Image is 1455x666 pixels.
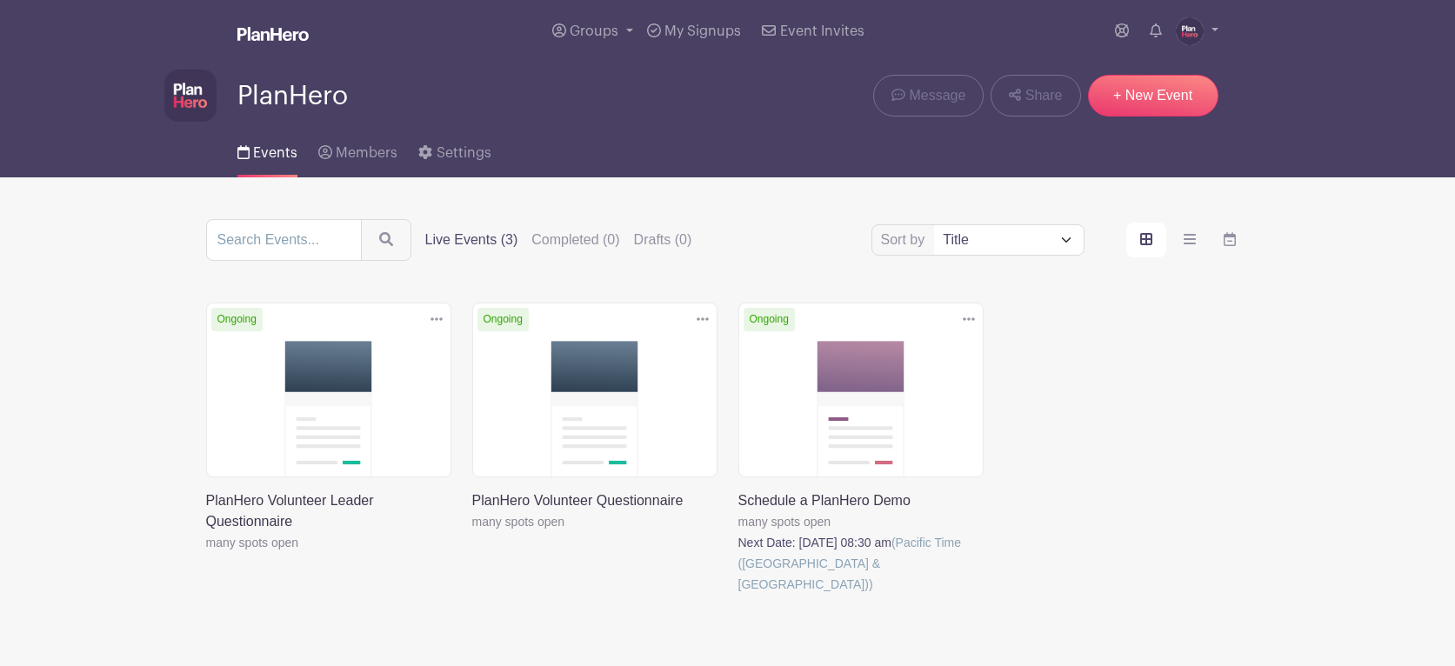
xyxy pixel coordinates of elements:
[881,230,931,250] label: Sort by
[634,230,692,250] label: Drafts (0)
[1088,75,1218,117] a: + New Event
[1025,85,1063,106] span: Share
[237,122,297,177] a: Events
[237,82,348,110] span: PlanHero
[1176,17,1204,45] img: PH-Logo-Circle-Centered-Purple.jpg
[164,70,217,122] img: PH-Logo-Square-Centered-Purple.jpg
[418,122,491,177] a: Settings
[425,230,518,250] label: Live Events (3)
[1126,223,1250,257] div: order and view
[318,122,397,177] a: Members
[780,24,864,38] span: Event Invites
[253,146,297,160] span: Events
[873,75,984,117] a: Message
[336,146,397,160] span: Members
[237,27,309,41] img: logo_white-6c42ec7e38ccf1d336a20a19083b03d10ae64f83f12c07503d8b9e83406b4c7d.svg
[570,24,618,38] span: Groups
[437,146,491,160] span: Settings
[425,230,692,250] div: filters
[909,85,965,106] span: Message
[991,75,1080,117] a: Share
[664,24,741,38] span: My Signups
[206,219,362,261] input: Search Events...
[531,230,619,250] label: Completed (0)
